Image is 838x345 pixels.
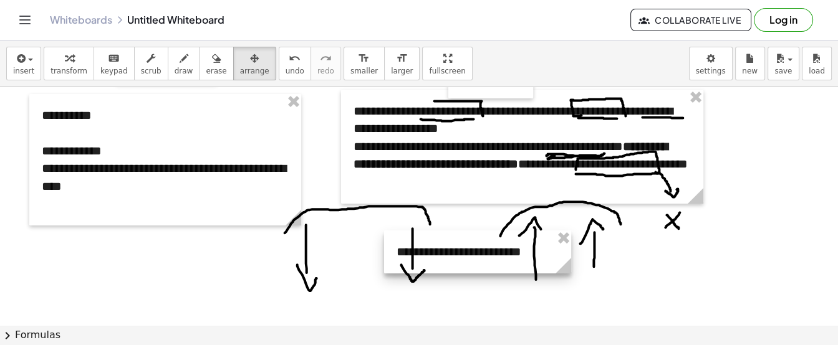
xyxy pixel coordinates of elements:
span: transform [51,67,87,75]
span: load [809,67,825,75]
button: transform [44,47,94,80]
button: format_sizesmaller [344,47,385,80]
span: undo [286,67,304,75]
span: keypad [100,67,128,75]
button: settings [689,47,733,80]
span: larger [391,67,413,75]
button: scrub [134,47,168,80]
i: format_size [396,51,408,66]
a: Whiteboards [50,14,112,26]
span: Collaborate Live [641,14,741,26]
i: redo [320,51,332,66]
button: Collaborate Live [630,9,751,31]
button: draw [168,47,200,80]
span: erase [206,67,226,75]
span: settings [696,67,726,75]
button: save [768,47,799,80]
button: erase [199,47,233,80]
i: keyboard [108,51,120,66]
button: fullscreen [422,47,472,80]
button: new [735,47,765,80]
span: arrange [240,67,269,75]
i: format_size [358,51,370,66]
span: draw [175,67,193,75]
span: new [742,67,758,75]
span: insert [13,67,34,75]
span: save [774,67,792,75]
button: Log in [754,8,813,32]
button: arrange [233,47,276,80]
button: keyboardkeypad [94,47,135,80]
button: Toggle navigation [15,10,35,30]
button: format_sizelarger [384,47,420,80]
button: redoredo [311,47,341,80]
span: smaller [350,67,378,75]
span: redo [317,67,334,75]
span: scrub [141,67,161,75]
span: fullscreen [429,67,465,75]
button: load [802,47,832,80]
i: undo [289,51,301,66]
button: insert [6,47,41,80]
button: undoundo [279,47,311,80]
